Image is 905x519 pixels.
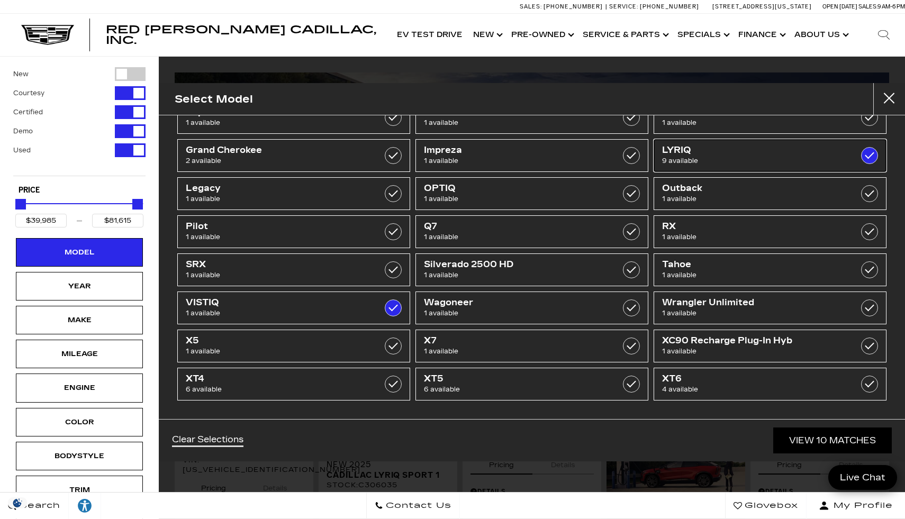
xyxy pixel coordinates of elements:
[366,493,460,519] a: Contact Us
[53,314,106,326] div: Make
[415,215,648,248] a: Q71 available
[13,69,29,79] label: New
[662,270,846,280] span: 1 available
[186,384,369,395] span: 6 available
[424,270,608,280] span: 1 available
[424,221,608,232] span: Q7
[415,330,648,362] a: X71 available
[177,215,410,248] a: Pilot1 available
[415,292,648,324] a: Wagoneer1 available
[520,4,605,10] a: Sales: [PHONE_NUMBER]
[16,442,143,470] div: BodystyleBodystyle
[662,374,846,384] span: XT6
[468,14,506,56] a: New
[13,67,146,176] div: Filter by Vehicle Type
[605,4,702,10] a: Service: [PHONE_NUMBER]
[654,253,886,286] a: Tahoe1 available
[53,280,106,292] div: Year
[835,471,891,484] span: Live Chat
[662,259,846,270] span: Tahoe
[16,272,143,301] div: YearYear
[415,368,648,400] a: XT56 available
[383,498,451,513] span: Contact Us
[186,232,369,242] span: 1 available
[873,83,905,115] button: Close
[392,14,468,56] a: EV Test Drive
[733,14,789,56] a: Finance
[662,297,846,308] span: Wrangler Unlimited
[424,259,608,270] span: Silverado 2500 HD
[13,107,43,117] label: Certified
[53,382,106,394] div: Engine
[725,493,807,519] a: Glovebox
[654,368,886,400] a: XT64 available
[506,14,577,56] a: Pre-Owned
[415,253,648,286] a: Silverado 2500 HD1 available
[662,308,846,318] span: 1 available
[186,346,369,357] span: 1 available
[415,177,648,210] a: OPTIQ1 available
[672,14,733,56] a: Specials
[424,384,608,395] span: 6 available
[177,139,410,172] a: Grand Cherokee2 available
[424,232,608,242] span: 1 available
[858,3,877,10] span: Sales:
[789,14,852,56] a: About Us
[424,145,608,156] span: Impreza
[13,126,33,136] label: Demo
[186,117,369,128] span: 1 available
[16,306,143,334] div: MakeMake
[177,253,410,286] a: SRX1 available
[53,484,106,496] div: Trim
[15,195,143,227] div: Price
[654,139,886,172] a: LYRIQ9 available
[822,3,857,10] span: Open [DATE]
[172,434,243,447] a: Clear Selections
[177,177,410,210] a: Legacy1 available
[424,346,608,357] span: 1 available
[53,348,106,360] div: Mileage
[654,330,886,362] a: XC90 Recharge Plug-In Hyb1 available
[21,25,74,45] a: Cadillac Dark Logo with Cadillac White Text
[177,292,410,324] a: VISTIQ1 available
[520,3,542,10] span: Sales:
[19,186,140,195] h5: Price
[16,374,143,402] div: EngineEngine
[424,308,608,318] span: 1 available
[415,139,648,172] a: Impreza1 available
[544,3,603,10] span: [PHONE_NUMBER]
[92,214,143,227] input: Maximum
[424,117,608,128] span: 1 available
[828,465,897,490] a: Live Chat
[16,476,143,504] div: TrimTrim
[424,194,608,204] span: 1 available
[69,498,101,514] div: Explore your accessibility options
[15,199,26,210] div: Minimum Price
[53,416,106,428] div: Color
[640,3,699,10] span: [PHONE_NUMBER]
[424,183,608,194] span: OPTIQ
[177,101,410,134] a: Explorer1 available
[177,330,410,362] a: X51 available
[53,247,106,258] div: Model
[186,156,369,166] span: 2 available
[662,384,846,395] span: 4 available
[132,199,143,210] div: Maximum Price
[186,183,369,194] span: Legacy
[424,297,608,308] span: Wagoneer
[186,297,369,308] span: VISTIQ
[742,498,798,513] span: Glovebox
[186,308,369,318] span: 1 available
[16,340,143,368] div: MileageMileage
[69,493,101,519] a: Explore your accessibility options
[186,145,369,156] span: Grand Cherokee
[662,145,846,156] span: LYRIQ
[186,194,369,204] span: 1 available
[877,3,905,10] span: 9 AM-6 PM
[106,23,376,47] span: Red [PERSON_NAME] Cadillac, Inc.
[654,292,886,324] a: Wrangler Unlimited1 available
[712,3,812,10] a: [STREET_ADDRESS][US_STATE]
[654,177,886,210] a: Outback1 available
[424,335,608,346] span: X7
[577,14,672,56] a: Service & Parts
